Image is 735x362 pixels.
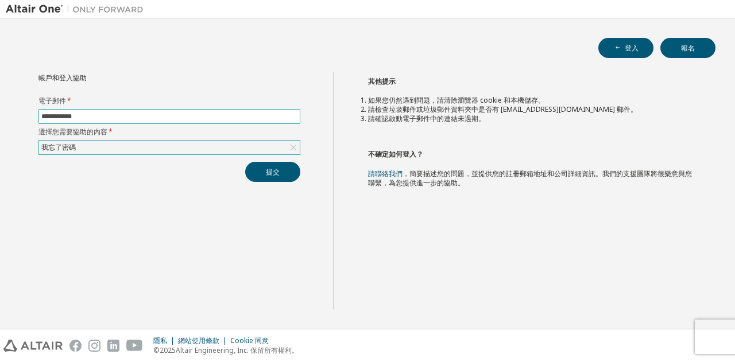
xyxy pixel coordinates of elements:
[368,169,692,188] font: ，簡要描述您的問題，並提供您的註冊郵箱地址和公司詳細資訊。我們的支援團隊將很樂意與您聯繫，為您提供進一步的協助。
[39,141,300,154] div: 我忘了密碼
[38,96,66,106] font: 電子郵件
[368,149,423,159] font: 不確定如何登入？
[368,104,637,114] font: 請檢查垃圾郵件或垃圾郵件資料夾中是否有 [EMAIL_ADDRESS][DOMAIN_NAME] 郵件。
[368,76,396,86] font: 其他提示
[178,336,219,345] font: 網站使用條款
[3,340,63,352] img: altair_logo.svg
[598,38,653,58] button: 登入
[368,95,545,105] font: 如果您仍然遇到問題，請清除瀏覽器 cookie 和本機儲存。
[230,336,269,345] font: Cookie 同意
[38,127,107,137] font: 選擇您需要協助的內容
[368,114,485,123] font: 請確認啟動電子郵件中的連結未過期。
[368,169,403,178] a: 請聯絡我們
[107,340,119,352] img: linkedin.svg
[266,167,280,177] font: 提交
[153,345,160,355] font: ©
[245,162,300,182] button: 提交
[41,142,76,152] font: 我忘了密碼
[160,345,176,355] font: 2025
[625,43,639,53] font: 登入
[153,336,167,345] font: 隱私
[38,73,87,83] font: 帳戶和登入協助
[660,38,715,58] button: 報名
[176,345,299,355] font: Altair Engineering, Inc. 保留所有權利。
[126,340,143,352] img: youtube.svg
[6,3,149,15] img: 牽牛星一號
[69,340,82,352] img: facebook.svg
[681,43,695,53] font: 報名
[88,340,100,352] img: instagram.svg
